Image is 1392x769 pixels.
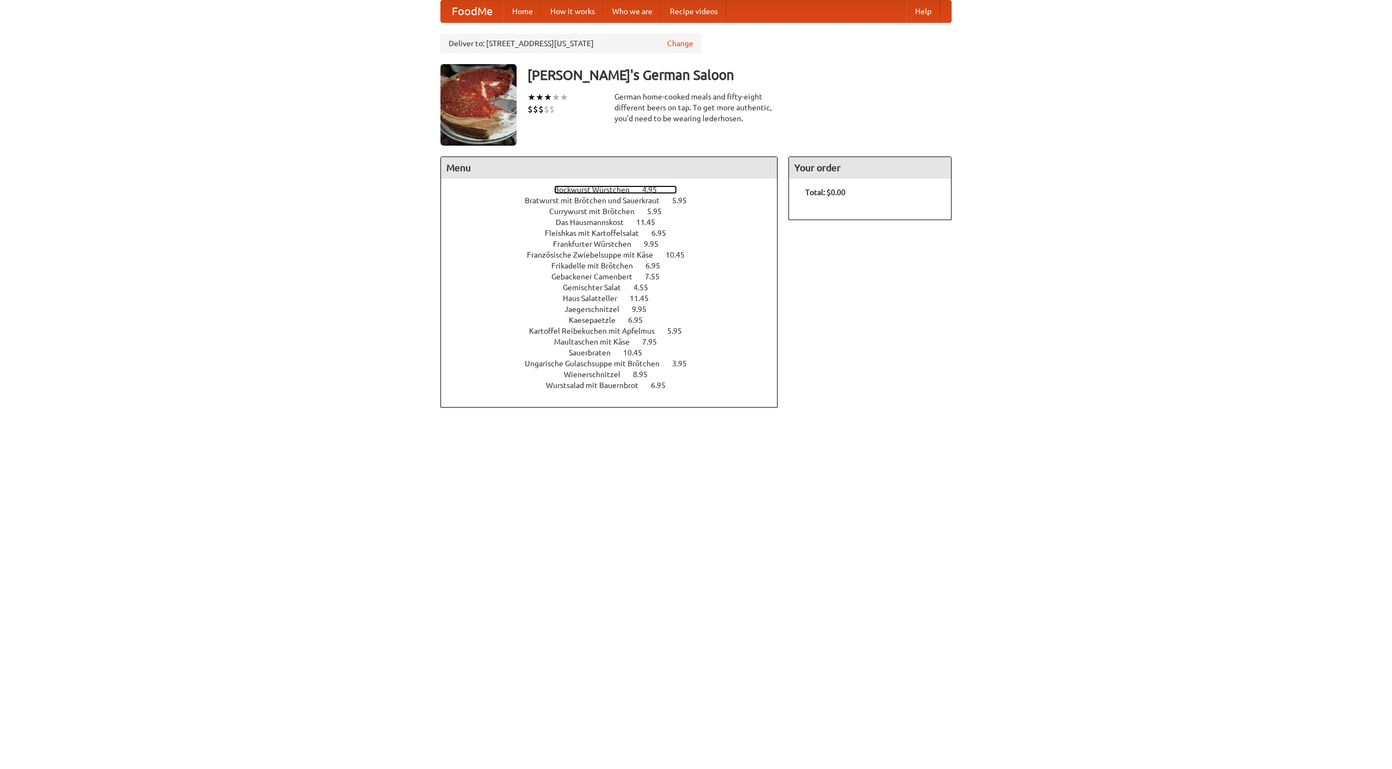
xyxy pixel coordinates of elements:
[666,251,695,259] span: 10.45
[545,229,650,237] span: Fleishkas mit Kartoffelsalat
[551,261,680,270] a: Frikadelle mit Brötchen 6.95
[564,370,668,379] a: Wienerschnitzel 8.95
[564,305,630,314] span: Jaegerschnitzel
[667,327,693,335] span: 5.95
[569,316,663,324] a: Kaesepaetzle 6.95
[630,294,660,303] span: 11.45
[527,91,536,103] li: ★
[633,283,659,292] span: 4.55
[553,240,679,248] a: Frankfurter Würstchen 9.95
[533,103,538,115] li: $
[551,272,643,281] span: Gebackener Camenbert
[549,207,682,216] a: Currywurst mit Brötchen 5.95
[569,348,662,357] a: Sauerbraten 10.45
[672,196,698,205] span: 5.95
[542,1,604,22] a: How it works
[563,294,669,303] a: Haus Salatteller 11.45
[636,218,666,227] span: 11.45
[563,283,632,292] span: Gemischter Salat
[554,185,641,194] span: Bockwurst Würstchen
[527,64,952,86] h3: [PERSON_NAME]'s German Saloon
[651,381,676,390] span: 6.95
[440,34,701,53] div: Deliver to: [STREET_ADDRESS][US_STATE]
[549,103,555,115] li: $
[614,91,778,124] div: German home-cooked meals and fifty-eight different beers on tap. To get more authentic, you'd nee...
[554,337,641,346] span: Maultaschen mit Käse
[651,229,677,237] span: 6.95
[556,218,635,227] span: Das Hausmannskost
[545,229,686,237] a: Fleishkas mit Kartoffelsalat 6.95
[569,348,622,357] span: Sauerbraten
[672,359,698,368] span: 3.95
[544,103,549,115] li: $
[527,251,705,259] a: Französische Zwiebelsuppe mit Käse 10.45
[906,1,940,22] a: Help
[552,91,560,103] li: ★
[527,103,533,115] li: $
[560,91,568,103] li: ★
[544,91,552,103] li: ★
[564,305,667,314] a: Jaegerschnitzel 9.95
[554,185,677,194] a: Bockwurst Würstchen 4.95
[525,196,670,205] span: Bratwurst mit Brötchen und Sauerkraut
[564,370,631,379] span: Wienerschnitzel
[644,240,669,248] span: 9.95
[623,348,653,357] span: 10.45
[441,1,504,22] a: FoodMe
[556,218,675,227] a: Das Hausmannskost 11.45
[645,261,671,270] span: 6.95
[549,207,645,216] span: Currywurst mit Brötchen
[632,305,657,314] span: 9.95
[525,359,670,368] span: Ungarische Gulaschsuppe mit Brötchen
[563,283,668,292] a: Gemischter Salat 4.55
[628,316,654,324] span: 6.95
[667,38,693,49] a: Change
[661,1,726,22] a: Recipe videos
[529,327,666,335] span: Kartoffel Reibekuchen mit Apfelmus
[504,1,542,22] a: Home
[569,316,626,324] span: Kaesepaetzle
[551,272,680,281] a: Gebackener Camenbert 7.55
[441,157,777,179] h4: Menu
[563,294,628,303] span: Haus Salatteller
[546,381,686,390] a: Wurstsalad mit Bauernbrot 6.95
[805,188,846,197] b: Total: $0.00
[642,337,668,346] span: 7.95
[553,240,642,248] span: Frankfurter Würstchen
[645,272,670,281] span: 7.55
[538,103,544,115] li: $
[529,327,702,335] a: Kartoffel Reibekuchen mit Apfelmus 5.95
[525,359,707,368] a: Ungarische Gulaschsuppe mit Brötchen 3.95
[633,370,658,379] span: 8.95
[546,381,649,390] span: Wurstsalad mit Bauernbrot
[536,91,544,103] li: ★
[642,185,668,194] span: 4.95
[604,1,661,22] a: Who we are
[789,157,951,179] h4: Your order
[525,196,707,205] a: Bratwurst mit Brötchen und Sauerkraut 5.95
[551,261,644,270] span: Frikadelle mit Brötchen
[440,64,517,146] img: angular.jpg
[527,251,664,259] span: Französische Zwiebelsuppe mit Käse
[647,207,673,216] span: 5.95
[554,337,677,346] a: Maultaschen mit Käse 7.95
